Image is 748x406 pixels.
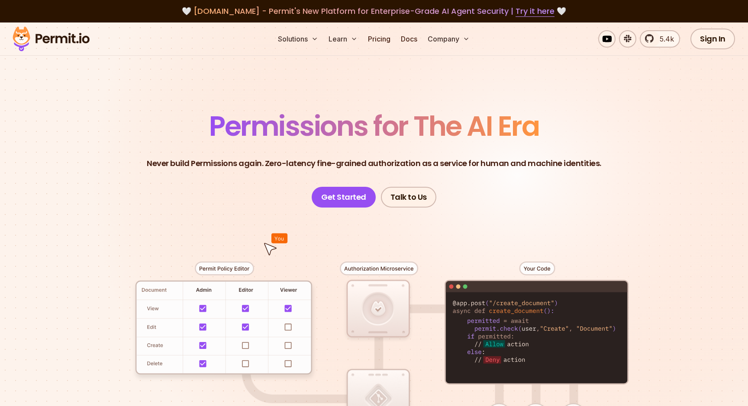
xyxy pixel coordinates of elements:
a: 5.4k [640,30,680,48]
div: 🤍 🤍 [21,5,727,17]
a: Pricing [364,30,394,48]
a: Try it here [516,6,555,17]
button: Solutions [274,30,322,48]
img: Permit logo [9,24,93,54]
span: 5.4k [654,34,674,44]
p: Never build Permissions again. Zero-latency fine-grained authorization as a service for human and... [147,157,601,169]
button: Company [424,30,473,48]
span: Permissions for The AI Era [209,107,539,145]
a: Talk to Us [381,187,436,208]
a: Sign In [690,29,735,49]
a: Docs [397,30,421,48]
a: Get Started [312,187,376,208]
span: [DOMAIN_NAME] - Permit's New Platform for Enterprise-Grade AI Agent Security | [193,6,555,16]
button: Learn [325,30,361,48]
